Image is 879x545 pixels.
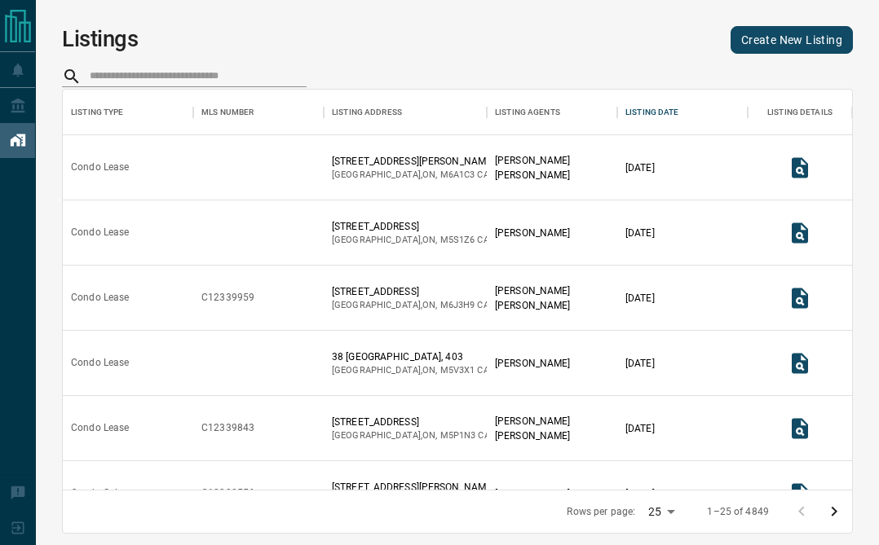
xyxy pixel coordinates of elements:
[71,90,124,135] div: Listing Type
[784,282,816,314] button: View Listing Details
[487,90,617,135] div: Listing Agents
[440,365,475,376] span: m5v3x1
[495,283,570,298] p: [PERSON_NAME]
[625,226,655,240] p: [DATE]
[71,421,129,435] div: Condo Lease
[495,153,570,168] p: [PERSON_NAME]
[201,90,254,135] div: MLS Number
[440,430,476,441] span: m5p1n3
[71,291,129,305] div: Condo Lease
[495,226,570,240] p: [PERSON_NAME]
[707,505,769,519] p: 1–25 of 4849
[784,152,816,184] button: View Listing Details
[567,505,635,519] p: Rows per page:
[71,226,129,240] div: Condo Lease
[332,349,489,364] p: 38 [GEOGRAPHIC_DATA], 403
[784,217,816,249] button: View Listing Details
[625,486,655,501] p: [DATE]
[495,414,570,429] p: [PERSON_NAME]
[62,26,139,52] h1: Listings
[495,356,570,371] p: [PERSON_NAME]
[201,486,254,500] div: C12339556
[324,90,487,135] div: Listing Address
[63,90,193,135] div: Listing Type
[495,90,560,135] div: Listing Agents
[440,235,475,245] span: m5s1z6
[332,284,489,299] p: [STREET_ADDRESS]
[495,298,570,313] p: [PERSON_NAME]
[332,219,489,234] p: [STREET_ADDRESS]
[332,415,490,429] p: [STREET_ADDRESS]
[332,234,489,247] p: [GEOGRAPHIC_DATA] , ON , CA
[201,421,254,435] div: C12339843
[71,356,129,370] div: Condo Lease
[71,160,129,174] div: Condo Lease
[625,291,655,305] p: [DATE]
[440,169,475,180] span: m6a1c3
[784,412,816,445] button: View Listing Details
[332,169,494,182] p: [GEOGRAPHIC_DATA] , ON , CA
[784,477,816,510] button: View Listing Details
[617,90,748,135] div: Listing Date
[332,90,402,135] div: Listing Address
[495,168,570,182] p: [PERSON_NAME]
[495,429,570,443] p: [PERSON_NAME]
[818,495,850,528] button: Go to next page
[767,90,833,135] div: Listing Details
[332,299,489,312] p: [GEOGRAPHIC_DATA] , ON , CA
[748,90,852,135] div: Listing Details
[625,356,655,371] p: [DATE]
[332,154,494,169] p: [STREET_ADDRESS][PERSON_NAME]
[625,90,679,135] div: Listing Date
[193,90,324,135] div: MLS Number
[731,26,853,54] a: Create New Listing
[495,486,570,501] p: [PERSON_NAME]
[332,480,494,494] p: [STREET_ADDRESS][PERSON_NAME]
[332,364,489,377] p: [GEOGRAPHIC_DATA] , ON , CA
[625,160,655,175] p: [DATE]
[71,486,122,500] div: Condo Sale
[201,291,254,305] div: C12339959
[332,429,490,442] p: [GEOGRAPHIC_DATA] , ON , CA
[642,500,681,524] div: 25
[625,421,655,436] p: [DATE]
[784,347,816,380] button: View Listing Details
[440,300,475,310] span: m6j3h9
